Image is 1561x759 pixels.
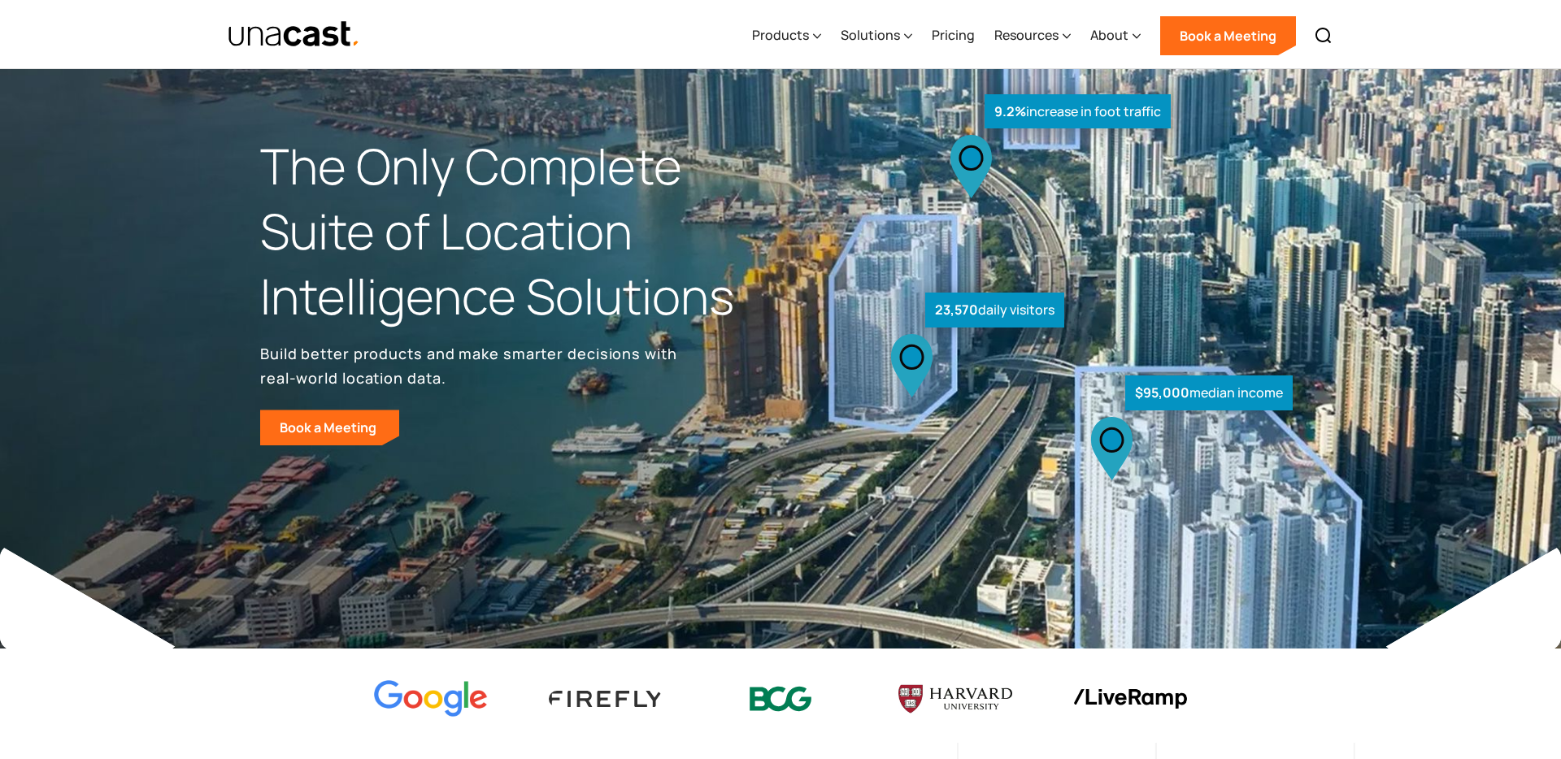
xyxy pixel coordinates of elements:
[841,2,912,69] div: Solutions
[935,301,978,319] strong: 23,570
[549,691,663,706] img: Firefly Advertising logo
[1090,2,1141,69] div: About
[932,2,975,69] a: Pricing
[994,25,1059,45] div: Resources
[1090,25,1128,45] div: About
[752,25,809,45] div: Products
[752,2,821,69] div: Products
[1125,375,1293,410] div: median income
[724,676,837,722] img: BCG logo
[985,94,1171,129] div: increase in foot traffic
[260,341,683,390] p: Build better products and make smarter decisions with real-world location data.
[898,679,1012,718] img: Harvard U logo
[260,134,780,328] h1: The Only Complete Suite of Location Intelligence Solutions
[374,680,488,718] img: Google logo Color
[841,25,900,45] div: Solutions
[228,20,360,49] a: home
[1073,689,1187,709] img: liveramp logo
[260,410,399,445] a: Book a Meeting
[994,102,1026,120] strong: 9.2%
[1160,16,1296,55] a: Book a Meeting
[1314,26,1333,46] img: Search icon
[1135,384,1189,401] strong: $95,000
[925,293,1064,327] div: daily visitors
[228,20,360,49] img: Unacast text logo
[994,2,1071,69] div: Resources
